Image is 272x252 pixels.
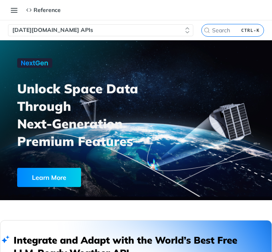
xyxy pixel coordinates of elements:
[8,4,20,16] button: Toggle navigation menu
[204,27,210,33] svg: Search
[26,6,61,14] div: Reference
[17,80,145,150] h3: Unlock Space Data Through Next-Generation Premium Features
[17,58,52,68] img: NextGen
[17,168,119,187] a: Learn More
[8,24,193,36] button: [DATE][DOMAIN_NAME] APIs
[239,26,262,34] kbd: CTRL-K
[17,168,81,187] div: Learn More
[12,26,93,34] span: [DATE][DOMAIN_NAME] APIs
